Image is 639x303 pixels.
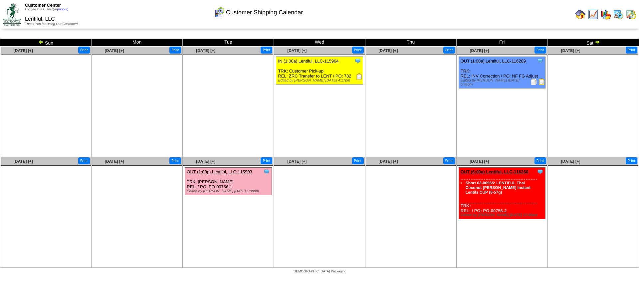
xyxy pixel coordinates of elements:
[547,39,639,46] td: Sat
[534,47,546,54] button: Print
[187,189,271,193] div: Edited by [PERSON_NAME] [DATE] 1:08pm
[196,159,215,164] a: [DATE] [+]
[78,157,90,164] button: Print
[356,74,363,80] img: Receiving Document
[169,157,181,164] button: Print
[354,58,361,64] img: Tooltip
[196,48,215,53] a: [DATE] [+]
[352,157,364,164] button: Print
[537,58,543,64] img: Tooltip
[378,48,398,53] a: [DATE] [+]
[443,157,455,164] button: Print
[261,157,272,164] button: Print
[0,39,92,46] td: Sun
[38,39,44,45] img: arrowleft.gif
[25,22,78,26] span: Thank You for Being Our Customer!
[461,169,529,174] a: OUT (6:00a) Lentiful, LLC-116260
[365,39,456,46] td: Thu
[537,168,543,175] img: Tooltip
[461,59,526,64] a: OUT (1:00a) Lentiful, LLC-116209
[276,57,363,84] div: TRK: Customer Pick-up REL: ZRC Transfer to LENT / PO: 782
[214,7,225,18] img: calendarcustomer.gif
[226,9,303,16] span: Customer Shipping Calendar
[461,78,545,86] div: Edited by [PERSON_NAME] [DATE] 6:41pm
[531,78,537,85] img: Packing Slip
[470,159,489,164] a: [DATE] [+]
[261,47,272,54] button: Print
[470,48,489,53] a: [DATE] [+]
[183,39,274,46] td: Tue
[561,48,580,53] a: [DATE] [+]
[626,157,637,164] button: Print
[14,159,33,164] a: [DATE] [+]
[25,8,69,11] span: Logged in as Tmadjar
[575,9,586,20] img: home.gif
[25,3,61,8] span: Customer Center
[561,159,580,164] a: [DATE] [+]
[25,16,55,22] span: Lentiful, LLC
[185,168,272,195] div: TRK: [PERSON_NAME] REL: / PO: PO-00756-1
[600,9,611,20] img: graph.gif
[456,39,547,46] td: Fri
[57,8,69,11] a: (logout)
[352,47,364,54] button: Print
[92,39,183,46] td: Mon
[595,39,600,45] img: arrowright.gif
[274,39,365,46] td: Wed
[278,59,338,64] a: IN (1:00a) Lentiful, LLC-115964
[105,48,124,53] a: [DATE] [+]
[613,9,624,20] img: calendarprod.gif
[378,159,398,164] a: [DATE] [+]
[105,159,124,164] a: [DATE] [+]
[626,47,637,54] button: Print
[263,168,270,175] img: Tooltip
[461,213,545,217] div: Edited by [PERSON_NAME] [DATE] 12:00am
[3,3,21,25] img: ZoRoCo_Logo(Green%26Foil)%20jpg.webp
[538,78,545,85] img: Bill of Lading
[534,157,546,164] button: Print
[443,47,455,54] button: Print
[588,9,598,20] img: line_graph.gif
[287,48,307,53] a: [DATE] [+]
[459,168,545,219] div: TRK: REL: / PO: PO-00756-2
[78,47,90,54] button: Print
[169,47,181,54] button: Print
[466,181,531,195] a: Short 03-00965: LENTIFUL Thai Coconut [PERSON_NAME] Instant Lentils CUP (8-57g)
[626,9,636,20] img: calendarinout.gif
[278,78,362,82] div: Edited by [PERSON_NAME] [DATE] 4:17pm
[187,169,252,174] a: OUT (1:00p) Lentiful, LLC-115903
[287,159,307,164] a: [DATE] [+]
[459,57,545,88] div: TRK: REL: INV Correction / PO: NF FG Adjust
[14,48,33,53] a: [DATE] [+]
[293,270,346,273] span: [DEMOGRAPHIC_DATA] Packaging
